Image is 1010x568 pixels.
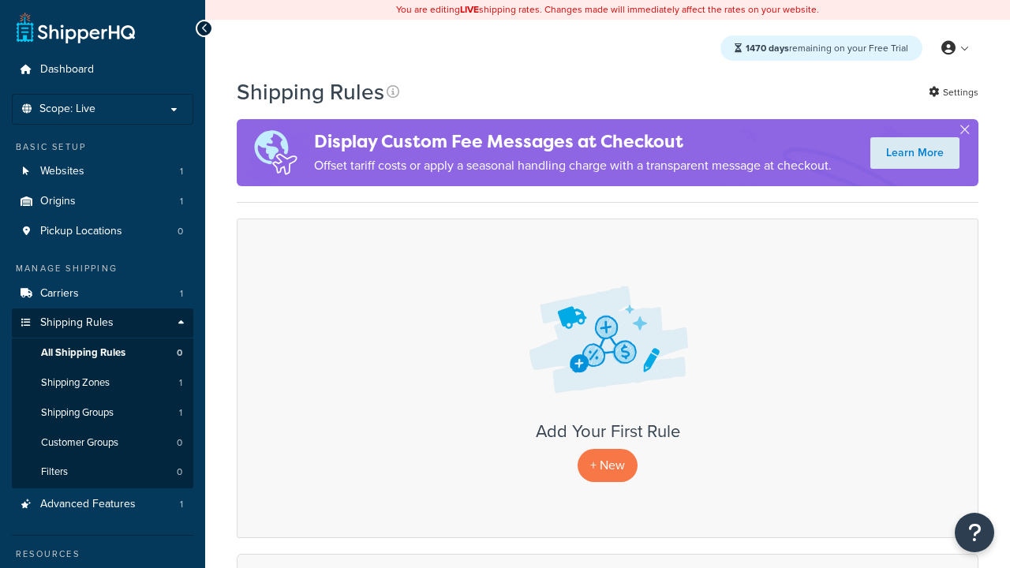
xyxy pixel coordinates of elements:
span: Origins [40,195,76,208]
div: Resources [12,547,193,561]
a: Websites 1 [12,157,193,186]
span: 1 [180,165,183,178]
span: Advanced Features [40,498,136,511]
a: All Shipping Rules 0 [12,338,193,368]
span: Shipping Rules [40,316,114,330]
span: 1 [179,376,182,390]
a: Shipping Zones 1 [12,368,193,398]
span: Shipping Zones [41,376,110,390]
b: LIVE [460,2,479,17]
a: Settings [929,81,978,103]
span: 1 [179,406,182,420]
span: 1 [180,498,183,511]
span: 0 [178,225,183,238]
li: Shipping Rules [12,308,193,488]
button: Open Resource Center [955,513,994,552]
a: Advanced Features 1 [12,490,193,519]
strong: 1470 days [746,41,789,55]
a: Learn More [870,137,959,169]
a: Origins 1 [12,187,193,216]
h1: Shipping Rules [237,77,384,107]
span: 1 [180,195,183,208]
li: Customer Groups [12,428,193,458]
span: Customer Groups [41,436,118,450]
li: Advanced Features [12,490,193,519]
span: 0 [177,346,182,360]
li: Filters [12,458,193,487]
li: Origins [12,187,193,216]
span: 0 [177,436,182,450]
span: Filters [41,465,68,479]
span: 1 [180,287,183,301]
li: Pickup Locations [12,217,193,246]
p: + New [578,449,638,481]
span: Pickup Locations [40,225,122,238]
a: Dashboard [12,55,193,84]
h4: Display Custom Fee Messages at Checkout [314,129,832,155]
a: Filters 0 [12,458,193,487]
div: Basic Setup [12,140,193,154]
span: Scope: Live [39,103,95,116]
span: Dashboard [40,63,94,77]
div: Manage Shipping [12,262,193,275]
li: Carriers [12,279,193,308]
span: Carriers [40,287,79,301]
a: Customer Groups 0 [12,428,193,458]
a: Shipping Groups 1 [12,398,193,428]
span: Websites [40,165,84,178]
h3: Add Your First Rule [253,422,962,441]
li: Shipping Groups [12,398,193,428]
a: Carriers 1 [12,279,193,308]
span: 0 [177,465,182,479]
li: Websites [12,157,193,186]
a: ShipperHQ Home [17,12,135,43]
img: duties-banner-06bc72dcb5fe05cb3f9472aba00be2ae8eb53ab6f0d8bb03d382ba314ac3c341.png [237,119,314,186]
a: Shipping Rules [12,308,193,338]
span: All Shipping Rules [41,346,125,360]
a: Pickup Locations 0 [12,217,193,246]
p: Offset tariff costs or apply a seasonal handling charge with a transparent message at checkout. [314,155,832,177]
li: All Shipping Rules [12,338,193,368]
span: Shipping Groups [41,406,114,420]
div: remaining on your Free Trial [720,35,922,61]
li: Shipping Zones [12,368,193,398]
